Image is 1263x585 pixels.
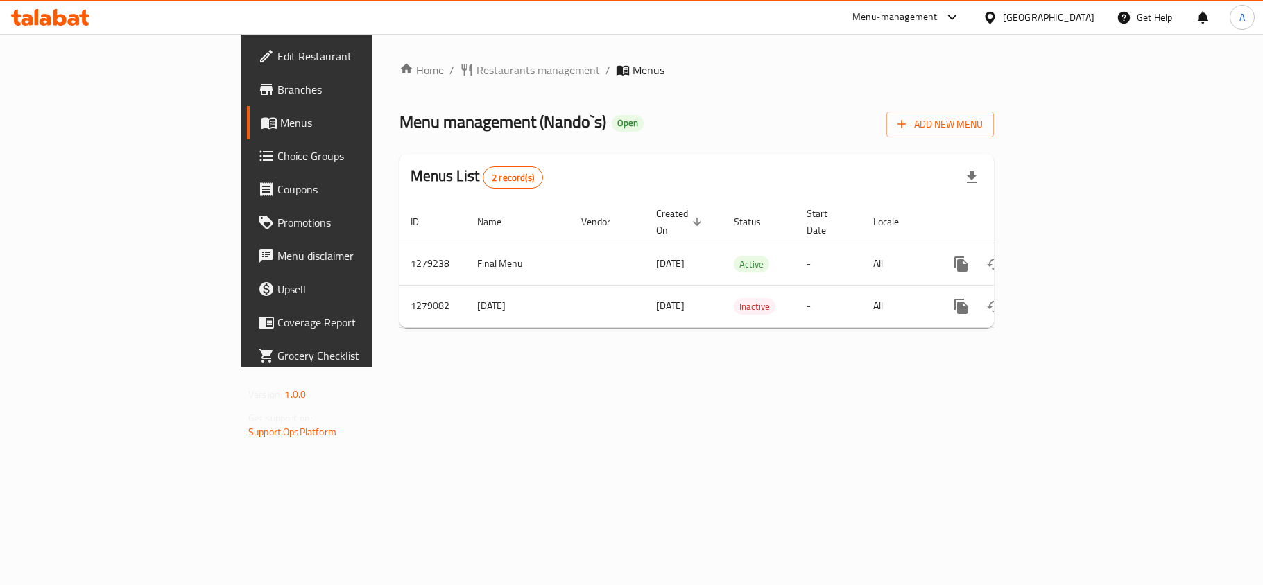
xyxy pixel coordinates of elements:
td: All [862,285,934,327]
div: Open [612,115,644,132]
button: Add New Menu [886,112,994,137]
span: Branches [277,81,441,98]
a: Coverage Report [247,306,452,339]
button: more [945,290,978,323]
span: Edit Restaurant [277,48,441,64]
span: Active [734,256,769,272]
span: [DATE] [656,254,685,272]
span: Menus [280,114,441,131]
span: A [1239,10,1245,25]
li: / [605,62,610,78]
div: Menu-management [852,9,938,26]
span: Add New Menu [897,116,983,133]
span: Vendor [581,213,628,230]
div: Inactive [734,298,775,315]
a: Support.OpsPlatform [248,423,336,441]
a: Choice Groups [247,139,452,173]
a: Menu disclaimer [247,239,452,272]
span: Version: [248,385,282,403]
a: Menus [247,106,452,139]
span: Upsell [277,281,441,297]
span: Locale [873,213,917,230]
table: enhanced table [399,201,1089,328]
a: Coupons [247,173,452,206]
span: Menu management ( Nando`s ) [399,106,606,137]
span: Name [477,213,519,230]
a: Grocery Checklist [247,339,452,372]
button: Change Status [978,290,1011,323]
td: - [796,285,862,327]
span: Coverage Report [277,314,441,331]
a: Branches [247,73,452,106]
span: Status [734,213,779,230]
div: Export file [955,161,988,194]
a: Restaurants management [460,62,600,78]
span: Promotions [277,214,441,231]
nav: breadcrumb [399,62,994,78]
button: Change Status [978,247,1011,281]
span: Menu disclaimer [277,247,441,264]
span: 1.0.0 [284,385,306,403]
span: Grocery Checklist [277,347,441,364]
span: Restaurants management [476,62,600,78]
span: ID [411,213,437,230]
span: 2 record(s) [483,171,542,184]
span: Open [612,117,644,129]
span: Menus [633,62,664,78]
td: Final Menu [466,243,570,285]
th: Actions [934,201,1089,243]
div: Active [734,256,769,272]
a: Promotions [247,206,452,239]
a: Edit Restaurant [247,40,452,73]
span: Inactive [734,299,775,315]
td: [DATE] [466,285,570,327]
a: Upsell [247,272,452,306]
h2: Menus List [411,166,543,189]
span: Start Date [807,205,845,238]
td: - [796,243,862,285]
span: Coupons [277,181,441,198]
button: more [945,247,978,281]
td: All [862,243,934,285]
span: [DATE] [656,297,685,315]
span: Get support on: [248,409,312,427]
div: Total records count [483,166,543,189]
span: Choice Groups [277,148,441,164]
div: [GEOGRAPHIC_DATA] [1003,10,1094,25]
span: Created On [656,205,706,238]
